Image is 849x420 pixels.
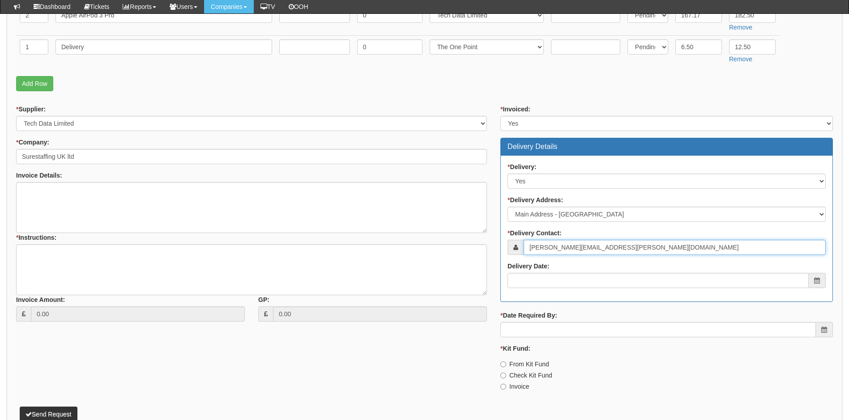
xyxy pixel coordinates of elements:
input: Check Kit Fund [500,373,506,378]
h3: Delivery Details [508,143,826,151]
label: Delivery Date: [508,262,549,271]
a: Add Row [16,76,53,91]
label: Check Kit Fund [500,371,552,380]
label: Invoice [500,382,529,391]
label: Delivery Contact: [508,229,562,238]
label: Kit Fund: [500,344,530,353]
label: From Kit Fund [500,360,549,369]
label: GP: [258,295,269,304]
input: Invoice [500,384,506,390]
label: Delivery: [508,162,537,171]
label: Delivery Address: [508,195,563,204]
label: Company: [16,138,49,147]
label: Date Required By: [500,311,557,320]
a: Remove [729,24,752,31]
label: Invoice Details: [16,171,62,180]
a: Remove [729,55,752,63]
label: Invoice Amount: [16,295,65,304]
label: Supplier: [16,105,46,114]
input: From Kit Fund [500,361,506,367]
label: Invoiced: [500,105,530,114]
label: Instructions: [16,233,56,242]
